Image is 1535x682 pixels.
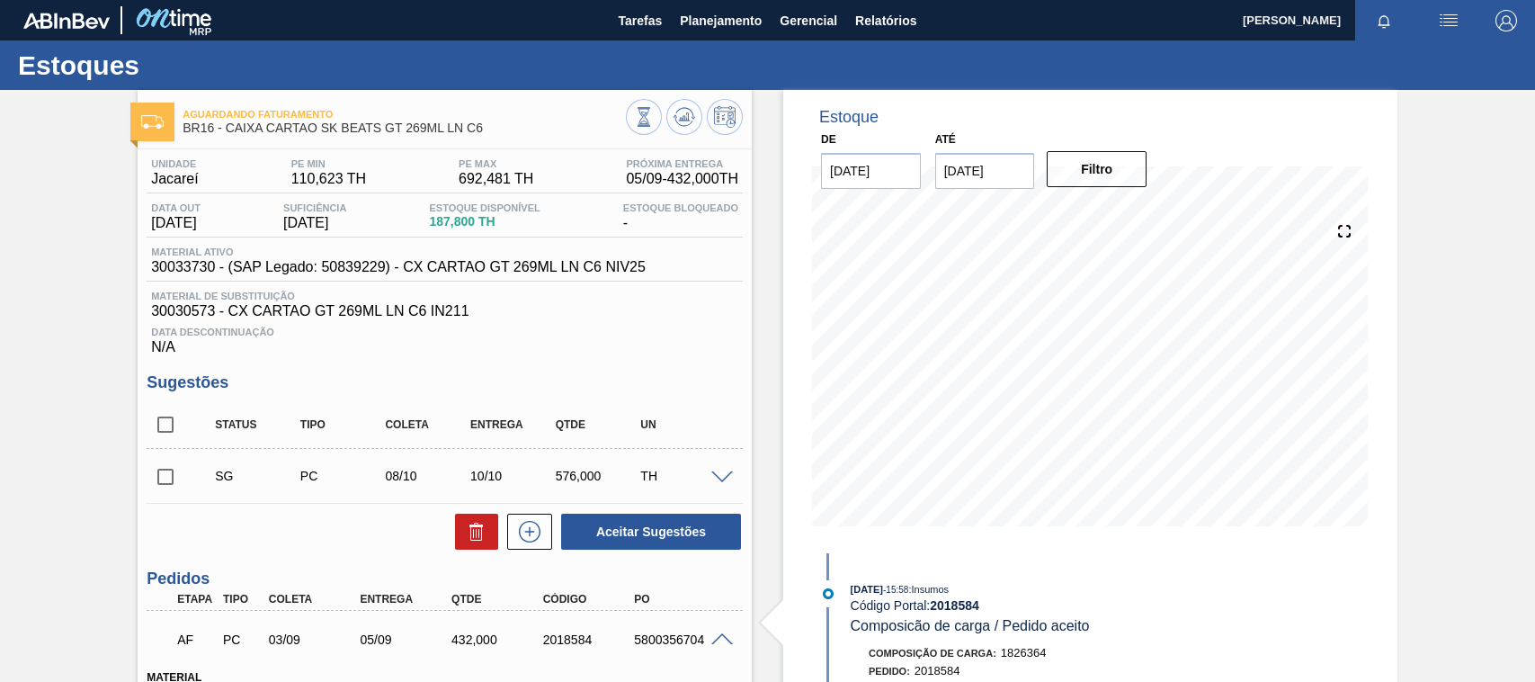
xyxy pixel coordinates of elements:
[151,303,738,319] span: 30030573 - CX CARTAO GT 269ML LN C6 IN211
[1001,646,1047,660] span: 1826364
[173,593,219,606] div: Etapa
[283,215,346,231] span: [DATE]
[626,99,662,135] button: Visão Geral dos Estoques
[636,418,729,431] div: UN
[666,99,702,135] button: Atualizar Gráfico
[552,512,743,552] div: Aceitar Sugestões
[780,10,837,31] span: Gerencial
[147,373,743,392] h3: Sugestões
[429,215,540,229] span: 187,800 TH
[935,133,956,146] label: Até
[459,171,533,187] span: 692,481 TH
[219,633,265,647] div: Pedido de Compra
[151,327,738,337] span: Data Descontinuação
[283,202,346,213] span: Suficiência
[151,259,646,275] span: 30033730 - (SAP Legado: 50839229) - CX CARTAO GT 269ML LN C6 NIV25
[823,588,834,599] img: atual
[173,620,219,660] div: Aguardando Faturamento
[1355,8,1413,33] button: Notificações
[429,202,540,213] span: Estoque Disponível
[151,158,198,169] span: Unidade
[623,202,738,213] span: Estoque Bloqueado
[855,10,916,31] span: Relatórios
[151,215,201,231] span: [DATE]
[930,598,979,613] strong: 2018584
[1495,10,1517,31] img: Logout
[380,469,474,483] div: 08/10/2025
[619,202,743,231] div: -
[680,10,762,31] span: Planejamento
[459,158,533,169] span: PE MAX
[851,598,1278,613] div: Código Portal:
[618,10,662,31] span: Tarefas
[551,469,645,483] div: 576,000
[355,633,457,647] div: 05/09/2025
[539,633,640,647] div: 2018584
[883,585,908,595] span: - 15:58
[183,109,626,120] span: Aguardando Faturamento
[551,418,645,431] div: Qtde
[851,584,883,595] span: [DATE]
[151,247,646,257] span: Material ativo
[908,584,949,595] span: : Insumos
[466,469,559,483] div: 10/10/2025
[446,514,498,550] div: Excluir Sugestões
[291,171,366,187] span: 110,623 TH
[151,171,198,187] span: Jacareí
[629,593,731,606] div: PO
[626,171,738,187] span: 05/09 - 432,000 TH
[183,121,626,135] span: BR16 - CAIXA CARTAO SK BEATS GT 269ML LN C6
[23,13,110,29] img: TNhmsLtSVTkK8tSr43FrP2fwEKptu5GPRR3wAAAABJRU5ErkJggg==
[264,593,366,606] div: Coleta
[466,418,559,431] div: Entrega
[147,319,743,355] div: N/A
[380,418,474,431] div: Coleta
[1047,151,1147,187] button: Filtro
[291,158,366,169] span: PE MIN
[447,633,549,647] div: 432,000
[18,55,337,76] h1: Estoques
[539,593,640,606] div: Código
[177,633,215,647] p: AF
[629,633,731,647] div: 5800356704
[915,664,960,678] span: 2018584
[210,418,304,431] div: Status
[264,633,366,647] div: 03/09/2025
[869,648,996,659] span: Composição de Carga :
[447,593,549,606] div: Qtde
[636,469,729,483] div: TH
[498,514,552,550] div: Nova sugestão
[296,418,389,431] div: Tipo
[561,514,741,550] button: Aceitar Sugestões
[626,158,738,169] span: Próxima Entrega
[355,593,457,606] div: Entrega
[821,133,836,146] label: De
[151,291,738,301] span: Material de Substituição
[210,469,304,483] div: Sugestão Criada
[821,153,921,189] input: dd/mm/yyyy
[1438,10,1459,31] img: userActions
[851,618,1090,633] span: Composicão de carga / Pedido aceito
[935,153,1035,189] input: dd/mm/yyyy
[219,593,265,606] div: Tipo
[151,202,201,213] span: Data out
[141,115,164,129] img: Ícone
[147,570,743,588] h3: Pedidos
[869,666,910,677] span: Pedido :
[296,469,389,483] div: Pedido de Compra
[819,108,879,127] div: Estoque
[707,99,743,135] button: Programar Estoque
